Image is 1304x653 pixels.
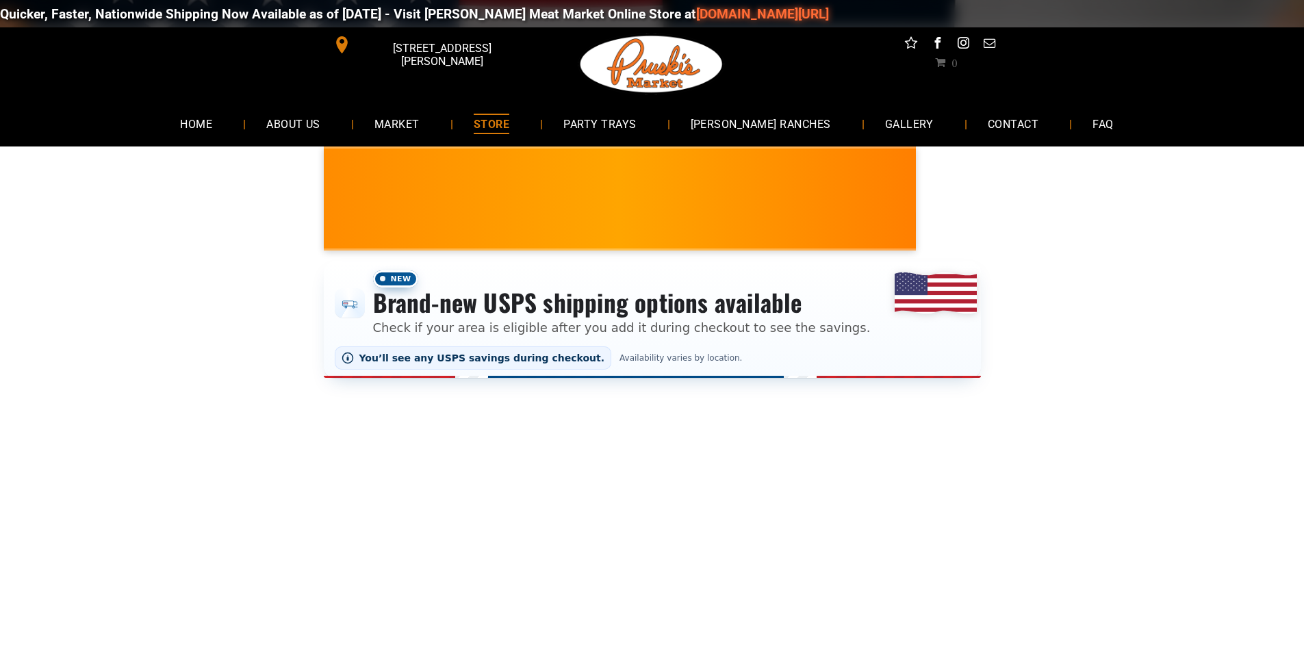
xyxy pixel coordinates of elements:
[353,35,530,75] span: [STREET_ADDRESS][PERSON_NAME]
[865,105,954,142] a: GALLERY
[980,34,998,55] a: email
[359,353,605,363] span: You’ll see any USPS savings during checkout.
[902,34,920,55] a: Social network
[373,287,871,318] h3: Brand-new USPS shipping options available
[1072,105,1134,142] a: FAQ
[951,57,957,68] span: 0
[687,6,820,22] a: [DOMAIN_NAME][URL]
[670,105,852,142] a: [PERSON_NAME] RANCHES
[159,105,233,142] a: HOME
[324,34,533,55] a: [STREET_ADDRESS][PERSON_NAME]
[354,105,440,142] a: MARKET
[954,34,972,55] a: instagram
[324,261,981,378] div: Shipping options announcement
[578,27,726,101] img: Pruski-s+Market+HQ+Logo2-1920w.png
[373,318,871,337] p: Check if your area is eligible after you add it during checkout to see the savings.
[373,270,418,287] span: New
[967,105,1059,142] a: CONTACT
[453,105,530,142] a: STORE
[543,105,656,142] a: PARTY TRAYS
[246,105,341,142] a: ABOUT US
[928,34,946,55] a: facebook
[617,353,745,363] span: Availability varies by location.
[903,208,1172,230] span: [PERSON_NAME] MARKET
